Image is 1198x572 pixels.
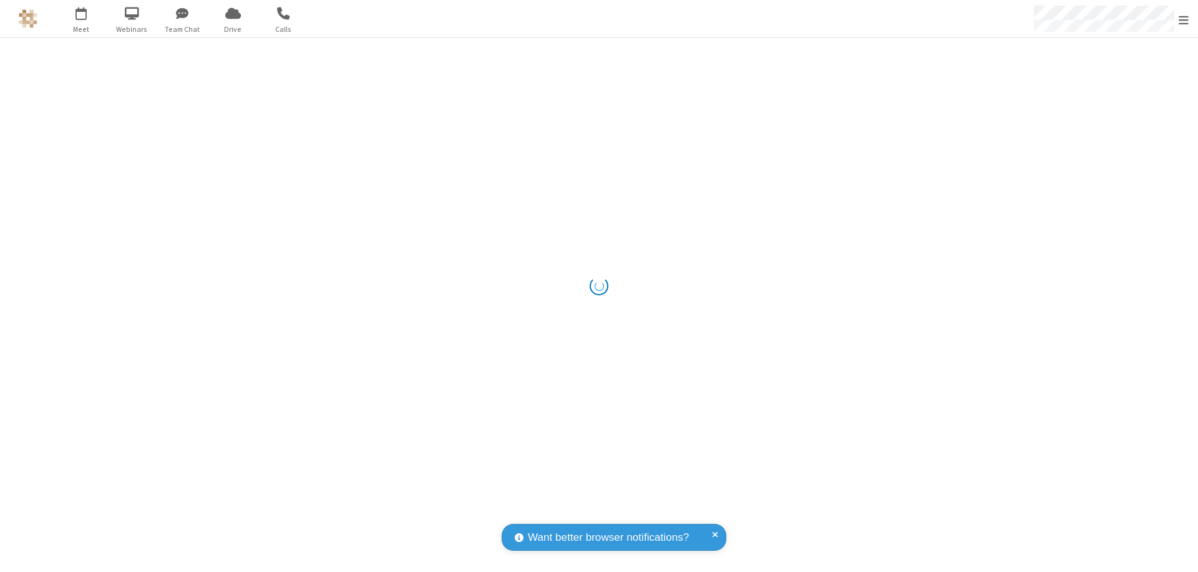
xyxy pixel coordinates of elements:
[260,24,307,35] span: Calls
[528,530,689,546] span: Want better browser notifications?
[109,24,155,35] span: Webinars
[210,24,256,35] span: Drive
[19,9,37,28] img: QA Selenium DO NOT DELETE OR CHANGE
[58,24,105,35] span: Meet
[159,24,206,35] span: Team Chat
